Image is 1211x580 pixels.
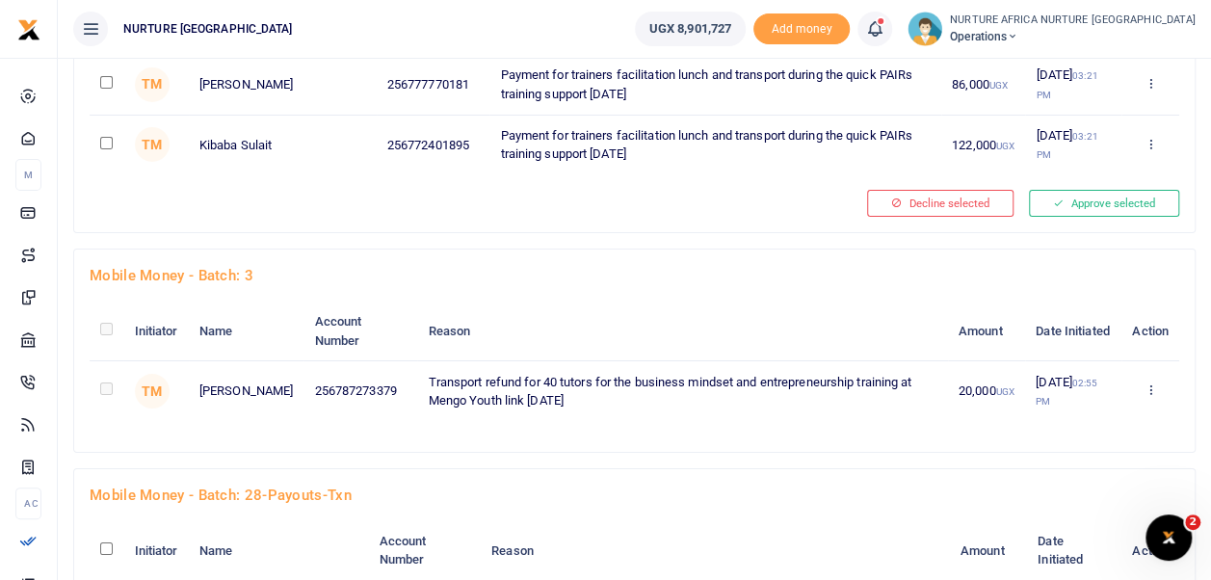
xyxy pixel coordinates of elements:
[135,127,170,162] span: TM
[950,28,1196,45] span: Operations
[1185,514,1200,530] span: 2
[753,13,850,45] span: Add money
[995,386,1014,397] small: UGX
[303,361,417,421] td: 256787273379
[17,21,40,36] a: logo-small logo-large logo-large
[90,265,1179,286] h4: Mobile Money - batch: 3
[189,302,304,361] th: Name
[1121,302,1179,361] th: Action
[989,80,1008,91] small: UGX
[635,12,746,46] a: UGX 8,901,727
[489,55,941,115] td: Payment for trainers facilitation lunch and transport during the quick PAIRs training support [DATE]
[17,18,40,41] img: logo-small
[135,374,170,409] span: TM
[753,13,850,45] li: Toup your wallet
[116,20,301,38] span: NURTURE [GEOGRAPHIC_DATA]
[950,13,1196,29] small: NURTURE AFRICA NURTURE [GEOGRAPHIC_DATA]
[1025,115,1121,174] td: [DATE]
[189,55,377,115] td: [PERSON_NAME]
[417,302,947,361] th: Reason
[1029,190,1179,217] button: Approve selected
[189,115,377,174] td: Kibaba Sulait
[1025,302,1121,361] th: Date Initiated
[1025,361,1121,421] td: [DATE]
[377,115,490,174] td: 256772401895
[948,302,1025,361] th: Amount
[189,361,304,421] td: [PERSON_NAME]
[948,361,1025,421] td: 20,000
[941,115,1025,174] td: 122,000
[1145,514,1192,561] iframe: Intercom live chat
[123,302,188,361] th: Initiator
[1036,70,1097,100] small: 03:21 PM
[135,67,170,102] span: TM
[649,19,731,39] span: UGX 8,901,727
[90,485,1179,506] h4: Mobile Money - batch: 28-payouts-txn
[908,12,1196,46] a: profile-user NURTURE AFRICA NURTURE [GEOGRAPHIC_DATA] Operations
[489,115,941,174] td: Payment for trainers facilitation lunch and transport during the quick PAIRs training support [DATE]
[908,12,942,46] img: profile-user
[15,159,41,191] li: M
[303,302,417,361] th: Account Number
[1025,55,1121,115] td: [DATE]
[417,361,947,421] td: Transport refund for 40 tutors for the business mindset and entrepreneurship training at Mengo Yo...
[996,141,1014,151] small: UGX
[753,20,850,35] a: Add money
[627,12,753,46] li: Wallet ballance
[867,190,1014,217] button: Decline selected
[377,55,490,115] td: 256777770181
[15,488,41,519] li: Ac
[941,55,1025,115] td: 86,000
